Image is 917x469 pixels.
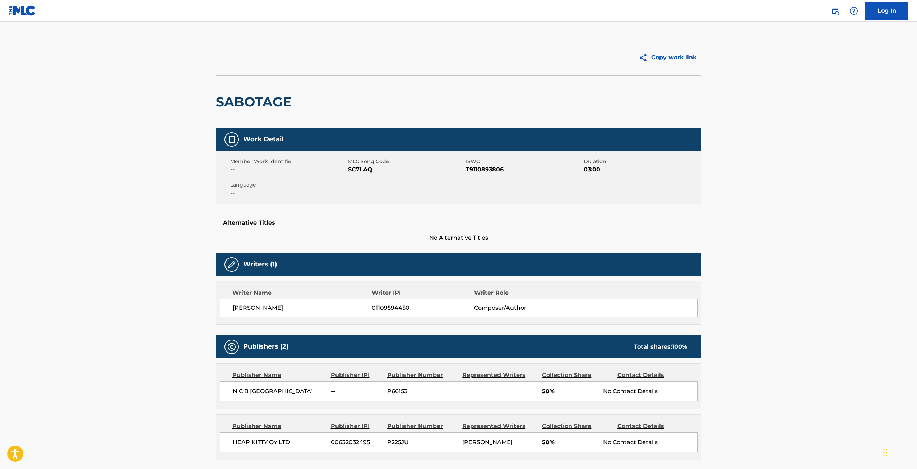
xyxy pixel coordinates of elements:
[348,165,464,174] span: SC7LAQ
[849,6,858,15] img: help
[542,371,612,380] div: Collection Share
[617,422,687,431] div: Contact Details
[233,304,372,312] span: [PERSON_NAME]
[216,234,701,242] span: No Alternative Titles
[230,181,346,189] span: Language
[466,165,582,174] span: T9110893806
[617,371,687,380] div: Contact Details
[603,387,697,396] div: No Contact Details
[223,219,694,226] h5: Alternative Titles
[243,342,288,351] h5: Publishers (2)
[387,371,457,380] div: Publisher Number
[216,94,295,110] h2: SABOTAGE
[387,438,457,447] span: P225JU
[243,260,277,268] h5: Writers (1)
[831,6,839,15] img: search
[227,260,236,269] img: Writers
[233,438,326,447] span: HEAR KITTY OY LTD
[584,158,700,165] span: Duration
[348,158,464,165] span: MLC Song Code
[372,304,474,312] span: 01109594450
[462,439,513,446] span: [PERSON_NAME]
[372,289,474,297] div: Writer IPI
[230,158,346,165] span: Member Work Identifier
[634,342,687,351] div: Total shares:
[542,387,598,396] span: 50%
[847,4,861,18] div: Help
[883,442,888,463] div: Vedä
[227,135,236,144] img: Work Detail
[232,289,372,297] div: Writer Name
[881,434,917,469] iframe: Chat Widget
[865,2,908,20] a: Log In
[331,371,382,380] div: Publisher IPI
[387,422,457,431] div: Publisher Number
[462,371,537,380] div: Represented Writers
[243,135,283,143] h5: Work Detail
[233,387,326,396] span: N C B [GEOGRAPHIC_DATA]
[603,438,697,447] div: No Contact Details
[881,434,917,469] div: Chat-widget
[331,438,382,447] span: 00632032495
[462,422,537,431] div: Represented Writers
[639,53,651,62] img: Copy work link
[474,289,567,297] div: Writer Role
[542,422,612,431] div: Collection Share
[9,5,36,16] img: MLC Logo
[232,422,325,431] div: Publisher Name
[466,158,582,165] span: ISWC
[387,387,457,396] span: P66153
[828,4,842,18] a: Public Search
[474,304,567,312] span: Composer/Author
[331,422,382,431] div: Publisher IPI
[672,343,687,350] span: 100 %
[230,189,346,197] span: --
[584,165,700,174] span: 03:00
[542,438,598,447] span: 50%
[634,49,701,66] button: Copy work link
[232,371,325,380] div: Publisher Name
[230,165,346,174] span: --
[227,342,236,351] img: Publishers
[331,387,382,396] span: --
